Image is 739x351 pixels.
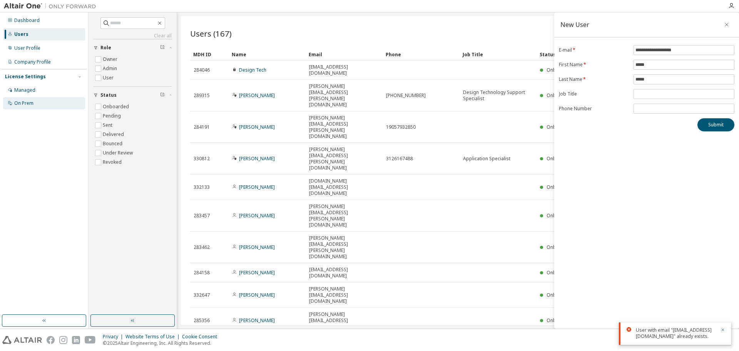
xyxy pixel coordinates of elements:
[103,130,125,139] label: Delivered
[14,100,33,106] div: On Prem
[193,48,226,60] div: MDH ID
[94,33,172,39] a: Clear all
[2,336,42,344] img: altair_logo.svg
[547,67,573,73] span: Onboarded
[103,148,134,158] label: Under Review
[239,212,275,219] a: [PERSON_NAME]
[547,155,573,162] span: Onboarded
[547,212,573,219] span: Onboarded
[103,334,125,340] div: Privacy
[309,235,379,260] span: [PERSON_NAME][EMAIL_ADDRESS][PERSON_NAME][DOMAIN_NAME]
[194,184,210,190] span: 332133
[309,115,379,139] span: [PERSON_NAME][EMAIL_ADDRESS][PERSON_NAME][DOMAIN_NAME]
[194,156,210,162] span: 330812
[547,92,573,99] span: Onboarded
[547,292,573,298] span: Onboarded
[559,62,629,68] label: First Name
[14,59,51,65] div: Company Profile
[194,270,210,276] span: 284158
[103,158,123,167] label: Revoked
[386,124,416,130] span: 19057932850
[239,292,275,298] a: [PERSON_NAME]
[103,340,222,346] p: © 2025 Altair Engineering, Inc. All Rights Reserved.
[239,67,266,73] a: Design Tech
[85,336,96,344] img: youtube.svg
[547,269,573,276] span: Onboarded
[14,31,28,37] div: Users
[94,87,172,104] button: Status
[239,244,275,250] a: [PERSON_NAME]
[103,102,130,111] label: Onboarded
[309,83,379,108] span: [PERSON_NAME][EMAIL_ADDRESS][PERSON_NAME][DOMAIN_NAME]
[194,92,210,99] span: 289315
[559,47,629,53] label: E-mail
[5,74,46,80] div: License Settings
[636,327,716,339] div: User with email "[EMAIL_ADDRESS][DOMAIN_NAME]" already exists.
[309,64,379,76] span: [EMAIL_ADDRESS][DOMAIN_NAME]
[547,124,573,130] span: Onboarded
[194,292,210,298] span: 332647
[194,67,210,73] span: 284046
[100,92,117,98] span: Status
[239,92,275,99] a: [PERSON_NAME]
[239,124,275,130] a: [PERSON_NAME]
[103,55,119,64] label: Owner
[239,269,275,276] a: [PERSON_NAME]
[309,267,379,279] span: [EMAIL_ADDRESS][DOMAIN_NAME]
[160,92,165,98] span: Clear filter
[547,244,573,250] span: Onboarded
[697,118,734,131] button: Submit
[59,336,67,344] img: instagram.svg
[94,39,172,56] button: Role
[194,317,210,324] span: 285356
[540,48,686,60] div: Status
[190,28,232,39] span: Users (167)
[103,111,122,121] label: Pending
[463,48,533,60] div: Job Title
[4,2,100,10] img: Altair One
[386,92,426,99] span: [PHONE_NUMBER]
[232,48,303,60] div: Name
[14,87,35,93] div: Managed
[560,22,589,28] div: New User
[559,76,629,82] label: Last Name
[194,244,210,250] span: 283462
[14,45,40,51] div: User Profile
[47,336,55,344] img: facebook.svg
[309,203,379,228] span: [PERSON_NAME][EMAIL_ADDRESS][PERSON_NAME][DOMAIN_NAME]
[309,311,379,330] span: [PERSON_NAME][EMAIL_ADDRESS][DOMAIN_NAME]
[547,184,573,190] span: Onboarded
[103,64,119,73] label: Admin
[309,178,379,196] span: [DOMAIN_NAME][EMAIL_ADDRESS][DOMAIN_NAME]
[182,334,222,340] div: Cookie Consent
[463,89,533,102] span: Design Technology Support Specialist
[125,334,182,340] div: Website Terms of Use
[194,213,210,219] span: 283457
[386,48,456,60] div: Phone
[463,156,510,162] span: Application Specialist
[559,91,629,97] label: Job Title
[309,146,379,171] span: [PERSON_NAME][EMAIL_ADDRESS][PERSON_NAME][DOMAIN_NAME]
[160,45,165,51] span: Clear filter
[239,155,275,162] a: [PERSON_NAME]
[239,317,275,324] a: [PERSON_NAME]
[194,124,210,130] span: 284191
[547,317,573,324] span: Onboarded
[309,286,379,304] span: [PERSON_NAME][EMAIL_ADDRESS][DOMAIN_NAME]
[103,121,114,130] label: Sent
[386,156,413,162] span: 3126167488
[103,73,115,82] label: User
[239,184,275,190] a: [PERSON_NAME]
[103,139,124,148] label: Bounced
[14,17,40,24] div: Dashboard
[100,45,111,51] span: Role
[309,48,380,60] div: Email
[72,336,80,344] img: linkedin.svg
[559,106,629,112] label: Phone Number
